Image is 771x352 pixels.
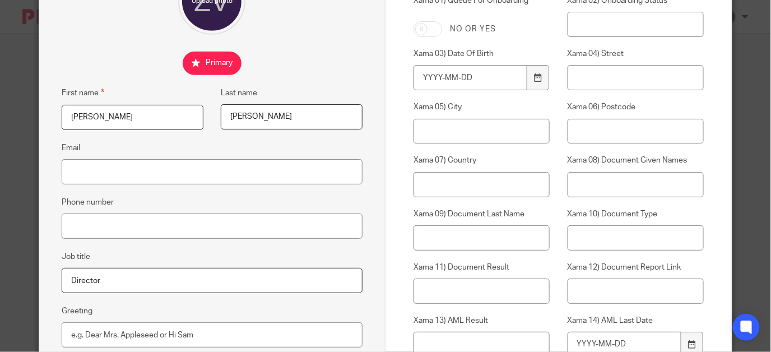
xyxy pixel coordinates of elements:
[568,209,704,220] label: Xama 10) Document Type
[414,315,550,326] label: Xama 13) AML Result
[414,101,550,113] label: Xama 05) City
[568,48,704,59] label: Xama 04) Street
[62,322,363,348] input: e.g. Dear Mrs. Appleseed or Hi Sam
[62,142,80,154] label: Email
[568,155,704,166] label: Xama 08) Document Given Names
[221,87,257,99] label: Last name
[62,197,114,208] label: Phone number
[414,262,550,273] label: Xama 11) Document Result
[450,24,496,35] label: No or yes
[568,262,704,273] label: Xama 12) Document Report Link
[414,65,527,90] input: YYYY-MM-DD
[62,305,92,317] label: Greeting
[568,315,704,326] label: Xama 14) AML Last Date
[62,86,104,99] label: First name
[568,101,704,113] label: Xama 06) Postcode
[62,251,90,262] label: Job title
[414,155,550,166] label: Xama 07) Country
[414,209,550,220] label: Xama 09) Document Last Name
[414,48,550,59] label: Xama 03) Date Of Birth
